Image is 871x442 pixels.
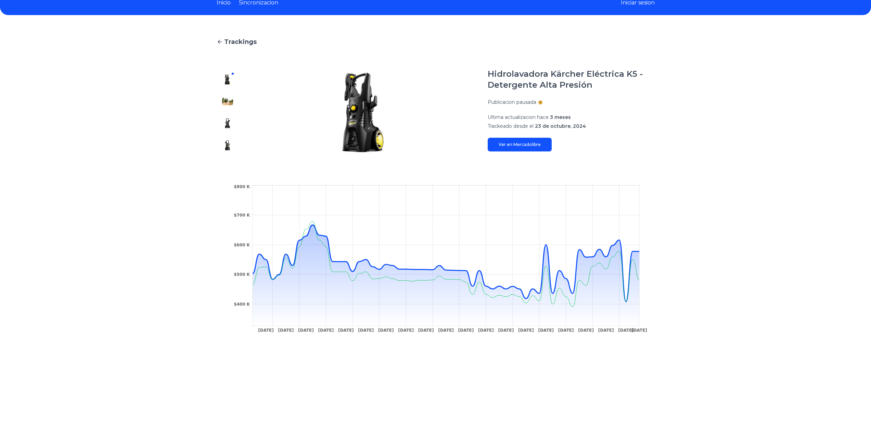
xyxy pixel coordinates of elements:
[478,328,494,333] tspan: [DATE]
[535,123,586,129] span: 23 de octubre, 2024
[538,328,554,333] tspan: [DATE]
[550,114,571,120] span: 3 meses
[631,328,647,333] tspan: [DATE]
[488,99,536,106] p: Publicacion pausada
[224,37,257,47] span: Trackings
[252,69,474,156] img: Hidrolavadora Kärcher Eléctrica K5 - Detergente Alta Presión
[338,328,354,333] tspan: [DATE]
[318,328,334,333] tspan: [DATE]
[234,243,250,247] tspan: $600 K
[278,328,294,333] tspan: [DATE]
[418,328,434,333] tspan: [DATE]
[222,140,233,151] img: Hidrolavadora Kärcher Eléctrica K5 - Detergente Alta Presión
[518,328,534,333] tspan: [DATE]
[488,138,552,151] a: Ver en Mercadolibre
[234,272,250,277] tspan: $500 K
[222,118,233,129] img: Hidrolavadora Kärcher Eléctrica K5 - Detergente Alta Presión
[458,328,474,333] tspan: [DATE]
[598,328,614,333] tspan: [DATE]
[298,328,314,333] tspan: [DATE]
[234,302,250,307] tspan: $400 K
[438,328,454,333] tspan: [DATE]
[222,96,233,107] img: Hidrolavadora Kärcher Eléctrica K5 - Detergente Alta Presión
[498,328,514,333] tspan: [DATE]
[488,114,549,120] span: Ultima actualizacion hace
[398,328,414,333] tspan: [DATE]
[618,328,634,333] tspan: [DATE]
[217,37,655,47] a: Trackings
[558,328,574,333] tspan: [DATE]
[234,213,250,218] tspan: $700 K
[378,328,394,333] tspan: [DATE]
[358,328,374,333] tspan: [DATE]
[578,328,594,333] tspan: [DATE]
[234,184,250,189] tspan: $800 K
[488,123,534,129] span: Trackeado desde el
[258,328,274,333] tspan: [DATE]
[222,74,233,85] img: Hidrolavadora Kärcher Eléctrica K5 - Detergente Alta Presión
[488,69,655,90] h1: Hidrolavadora Kärcher Eléctrica K5 - Detergente Alta Presión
